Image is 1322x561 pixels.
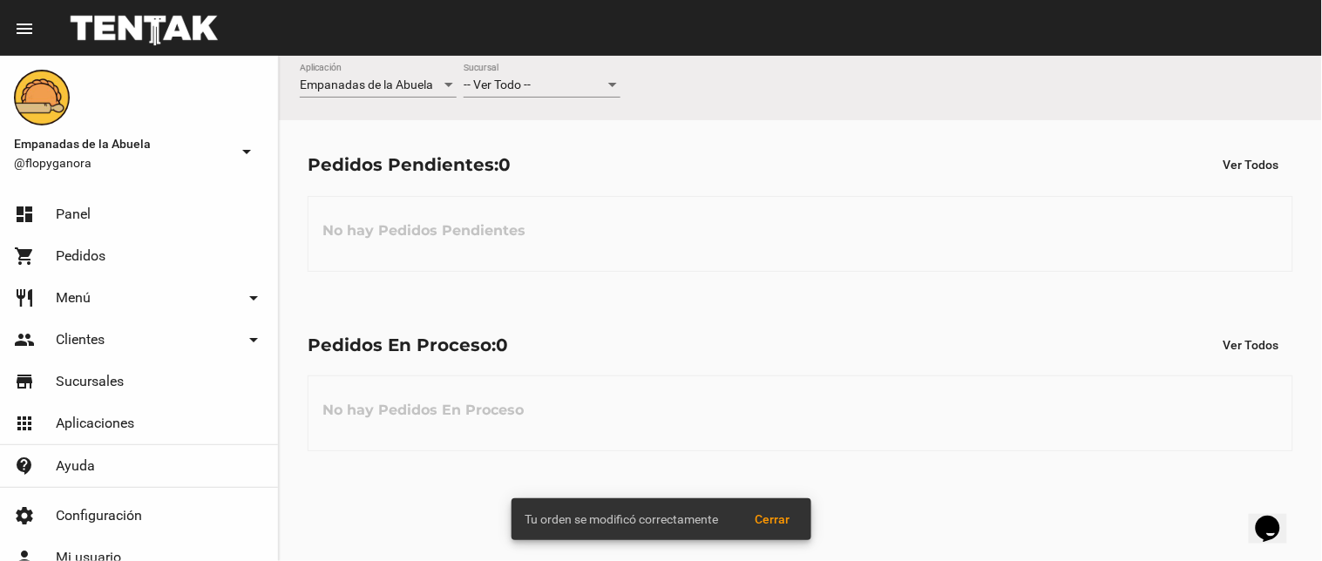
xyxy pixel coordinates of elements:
[14,154,229,172] span: @flopyganora
[243,287,264,308] mat-icon: arrow_drop_down
[14,413,35,434] mat-icon: apps
[525,510,719,528] span: Tu orden se modificó correctamente
[14,371,35,392] mat-icon: store
[56,247,105,265] span: Pedidos
[56,331,105,348] span: Clientes
[14,204,35,225] mat-icon: dashboard
[464,78,531,91] span: -- Ver Todo --
[1210,149,1293,180] button: Ver Todos
[1224,158,1279,172] span: Ver Todos
[498,154,511,175] span: 0
[56,289,91,307] span: Menú
[56,373,124,390] span: Sucursales
[1210,329,1293,361] button: Ver Todos
[742,504,804,535] button: Cerrar
[14,505,35,526] mat-icon: settings
[14,246,35,267] mat-icon: shopping_cart
[14,456,35,477] mat-icon: contact_support
[308,331,508,359] div: Pedidos En Proceso:
[300,78,433,91] span: Empanadas de la Abuela
[56,457,95,475] span: Ayuda
[236,141,257,162] mat-icon: arrow_drop_down
[56,206,91,223] span: Panel
[308,151,511,179] div: Pedidos Pendientes:
[243,329,264,350] mat-icon: arrow_drop_down
[56,415,134,432] span: Aplicaciones
[14,287,35,308] mat-icon: restaurant
[496,335,508,355] span: 0
[14,18,35,39] mat-icon: menu
[308,384,538,436] h3: No hay Pedidos En Proceso
[756,512,790,526] span: Cerrar
[308,205,539,257] h3: No hay Pedidos Pendientes
[14,70,70,125] img: f0136945-ed32-4f7c-91e3-a375bc4bb2c5.png
[1224,338,1279,352] span: Ver Todos
[14,329,35,350] mat-icon: people
[56,507,142,524] span: Configuración
[14,133,229,154] span: Empanadas de la Abuela
[1249,491,1305,544] iframe: chat widget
